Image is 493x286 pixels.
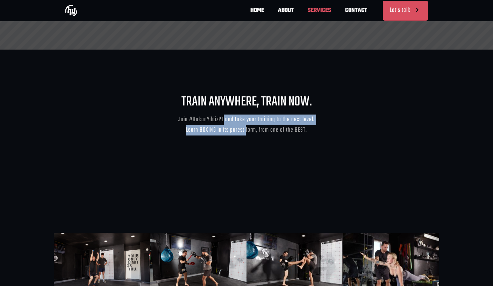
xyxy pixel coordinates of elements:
[58,95,435,109] h1: TRAIN ANYWHERE, TRAIN NOW.
[58,115,435,135] div: Join #HakanYildizPT and take your training to the next level. Learn BOXING in its purest form, fr...
[65,4,77,16] img: Boxing Personal Training
[383,1,428,21] a: Let's talk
